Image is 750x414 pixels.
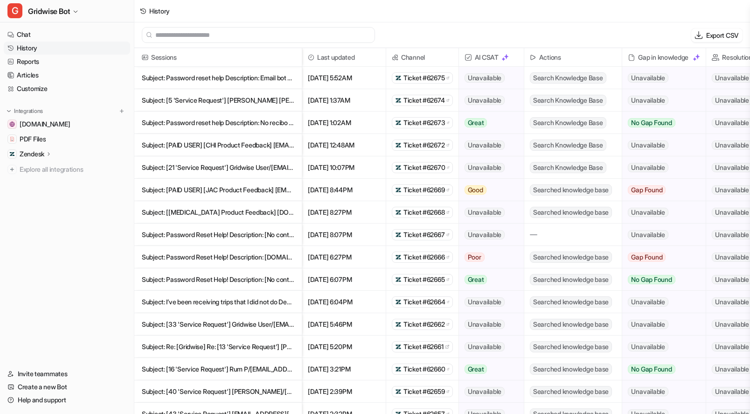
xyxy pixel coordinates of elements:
[628,185,666,195] span: Gap Found
[306,313,382,336] span: [DATE] 5:46PM
[142,336,294,358] p: Subject: Re: [Gridwise] Re: [13 'Service Request'] [PERSON_NAME]/[EMAIL_ADDRESS][DOMAIN_NAME]> De...
[463,48,520,67] span: AI CSAT
[706,30,739,40] p: Export CSV
[628,297,668,307] span: Unavailable
[403,230,444,239] span: Ticket #62667
[395,118,450,127] a: Ticket #62673
[539,48,561,67] h2: Actions
[628,320,668,329] span: Unavailable
[142,67,294,89] p: Subject: Password reset help Description: Email bot being received for password
[306,89,382,112] span: [DATE] 1:37AM
[530,319,612,330] span: Searched knowledge base
[465,297,505,307] span: Unavailable
[142,201,294,224] p: Subject: [[MEDICAL_DATA] Product Feedback] [DOMAIN_NAME][EMAIL_ADDRESS][DOMAIN_NAME] Description:...
[465,163,505,172] span: Unavailable
[459,268,518,291] button: Great
[628,387,668,396] span: Unavailable
[530,252,612,263] span: Searched knowledge base
[142,156,294,179] p: Subject: [21 'Service Request'] Gridwise User/[EMAIL_ADDRESS][DOMAIN_NAME]> Description: *App Ver...
[28,5,70,18] span: Gridwise Bot
[6,108,12,114] img: expand menu
[459,112,518,134] button: Great
[4,69,130,82] a: Articles
[306,179,382,201] span: [DATE] 8:44PM
[628,275,675,284] span: No Gap Found
[465,320,505,329] span: Unavailable
[395,140,450,150] a: Ticket #62672
[628,230,668,239] span: Unavailable
[142,268,294,291] p: Subject: Password Reset Help! Description: [No content]
[306,246,382,268] span: [DATE] 6:27PM
[465,118,487,127] span: Great
[4,55,130,68] a: Reports
[9,121,15,127] img: gridwise.io
[9,151,15,157] img: Zendesk
[395,232,402,238] img: zendesk
[306,201,382,224] span: [DATE] 8:27PM
[403,387,444,396] span: Ticket #62659
[395,254,402,260] img: zendesk
[403,208,444,217] span: Ticket #62668
[142,358,294,380] p: Subject: [16 'Service Request'] Rum P/[EMAIL_ADDRESS][DOMAIN_NAME]> Description: *App Version*: 3...
[20,149,44,159] p: Zendesk
[306,336,382,358] span: [DATE] 5:20PM
[530,95,606,106] span: Search Knowledge Base
[622,268,699,291] button: No Gap Found
[465,365,487,374] span: Great
[395,185,450,195] a: Ticket #62669
[306,291,382,313] span: [DATE] 6:04PM
[20,162,126,177] span: Explore all integrations
[9,136,15,142] img: PDF Files
[403,297,445,307] span: Ticket #62664
[4,82,130,95] a: Customize
[395,365,450,374] a: Ticket #62660
[403,96,444,105] span: Ticket #62674
[395,73,450,83] a: Ticket #62675
[142,134,294,156] p: Subject: [PAID USER] [CHI Product Feedback] [EMAIL_ADDRESS][DOMAIN_NAME] Description: *App Versio...
[628,96,668,105] span: Unavailable
[530,117,606,128] span: Search Knowledge Base
[530,386,612,397] span: Searched knowledge base
[395,320,450,329] a: Ticket #62662
[403,73,444,83] span: Ticket #62675
[7,3,22,18] span: G
[628,342,668,351] span: Unavailable
[395,163,450,172] a: Ticket #62670
[306,134,382,156] span: [DATE] 12:48AM
[465,387,505,396] span: Unavailable
[691,28,743,42] button: Export CSV
[142,246,294,268] p: Subject: Password Reset Help! Description: [DOMAIN_NAME] reset passcode
[403,185,444,195] span: Ticket #62669
[395,96,450,105] a: Ticket #62674
[142,291,294,313] p: Subject: I’ve been receiving trips that I did not do Description: I’m receiving trips that we’re ...
[628,118,675,127] span: No Gap Found
[530,274,612,285] span: Searched knowledge base
[20,134,46,144] span: PDF Files
[530,184,612,196] span: Searched knowledge base
[306,380,382,403] span: [DATE] 2:39PM
[530,364,612,375] span: Searched knowledge base
[4,380,130,393] a: Create a new Bot
[306,112,382,134] span: [DATE] 1:02AM
[530,207,612,218] span: Searched knowledge base
[4,133,130,146] a: PDF FilesPDF Files
[395,388,402,395] img: zendesk
[395,208,450,217] a: Ticket #62668
[622,179,699,201] button: Gap Found
[403,118,445,127] span: Ticket #62673
[395,275,450,284] a: Ticket #62665
[465,275,487,284] span: Great
[465,208,505,217] span: Unavailable
[403,275,444,284] span: Ticket #62665
[530,72,606,84] span: Search Knowledge Base
[465,342,505,351] span: Unavailable
[530,140,606,151] span: Search Knowledge Base
[395,344,402,350] img: zendesk
[395,276,402,283] img: zendesk
[465,253,485,262] span: Poor
[628,253,666,262] span: Gap Found
[622,246,699,268] button: Gap Found
[530,162,606,173] span: Search Knowledge Base
[395,75,402,81] img: zendesk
